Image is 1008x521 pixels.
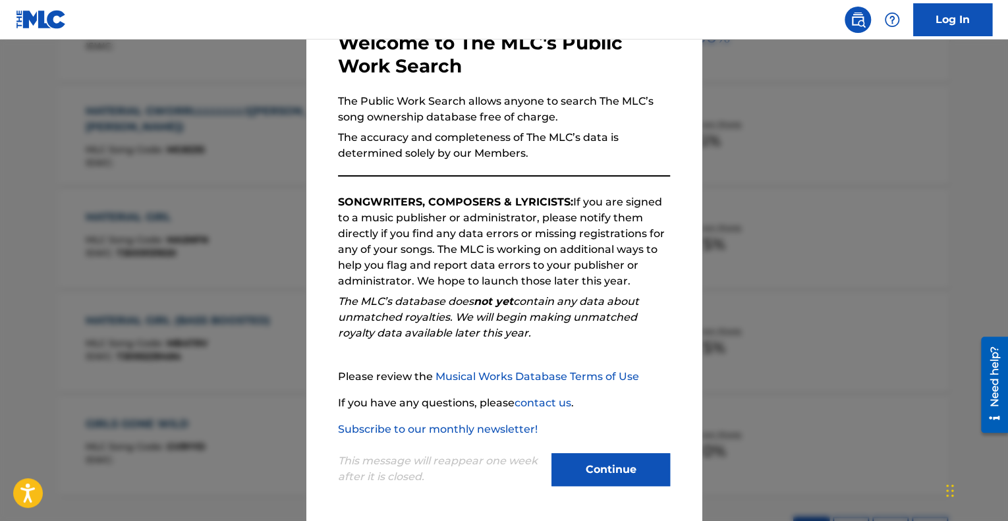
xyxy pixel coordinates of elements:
strong: not yet [474,295,513,308]
img: help [884,12,900,28]
p: The accuracy and completeness of The MLC’s data is determined solely by our Members. [338,130,670,161]
a: Musical Works Database Terms of Use [435,370,639,383]
p: This message will reappear one week after it is closed. [338,453,544,485]
p: Please review the [338,369,670,385]
a: contact us [515,397,571,409]
div: Drag [946,471,954,510]
button: Continue [551,453,670,486]
p: If you are signed to a music publisher or administrator, please notify them directly if you find ... [338,194,670,289]
strong: SONGWRITERS, COMPOSERS & LYRICISTS: [338,196,573,208]
a: Subscribe to our monthly newsletter! [338,423,538,435]
a: Public Search [845,7,871,33]
img: search [850,12,866,28]
p: If you have any questions, please . [338,395,670,411]
a: Log In [913,3,992,36]
h3: Welcome to The MLC's Public Work Search [338,32,670,78]
img: MLC Logo [16,10,67,29]
iframe: Resource Center [971,331,1008,437]
em: The MLC’s database does contain any data about unmatched royalties. We will begin making unmatche... [338,295,639,339]
p: The Public Work Search allows anyone to search The MLC’s song ownership database free of charge. [338,94,670,125]
div: Help [879,7,905,33]
iframe: Chat Widget [942,458,1008,521]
